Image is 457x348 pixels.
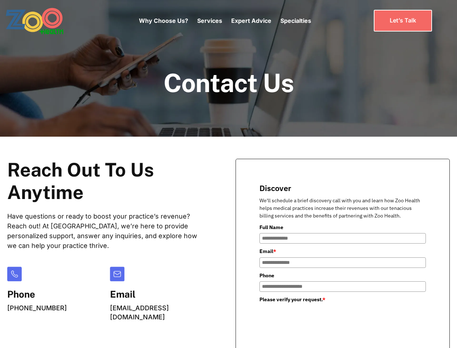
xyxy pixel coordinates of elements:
[259,295,426,303] label: Please verify your request.
[7,289,67,300] h5: Phone
[259,223,426,231] label: Full Name
[374,10,432,31] a: Let’s Talk
[164,69,294,97] h1: Contact Us
[7,211,207,250] p: Have questions or ready to boost your practice’s revenue? Reach out! At [GEOGRAPHIC_DATA], we’re ...
[259,197,426,220] p: We'll schedule a brief discovery call with you and learn how Zoo Health helps medical practices i...
[259,247,426,255] label: Email
[280,17,311,24] a: Specialties
[231,17,271,24] a: Expert Advice
[197,5,222,36] div: Services
[139,17,188,24] a: Why Choose Us?
[259,272,426,279] label: Phone
[7,304,67,312] a: [PHONE_NUMBER]
[5,7,83,34] a: home
[110,304,169,321] a: [EMAIL_ADDRESS][DOMAIN_NAME]
[197,16,222,25] p: Services
[110,289,207,300] h5: Email
[280,5,311,36] div: Specialties
[7,159,207,204] h2: Reach Out To Us Anytime
[259,183,426,193] title: Discover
